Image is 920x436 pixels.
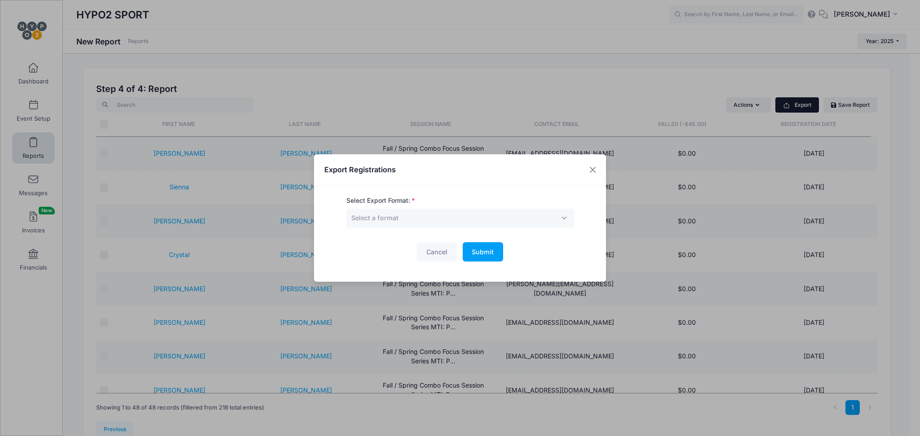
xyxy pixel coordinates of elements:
button: Submit [463,242,503,262]
span: Select a format [351,214,398,222]
h4: Export Registrations [324,164,396,175]
span: Select a format [351,213,398,222]
button: Cancel [417,242,456,262]
span: Select a format [346,209,574,228]
button: Close [585,162,601,178]
span: Submit [472,248,494,256]
label: Select Export Format: [346,196,415,205]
